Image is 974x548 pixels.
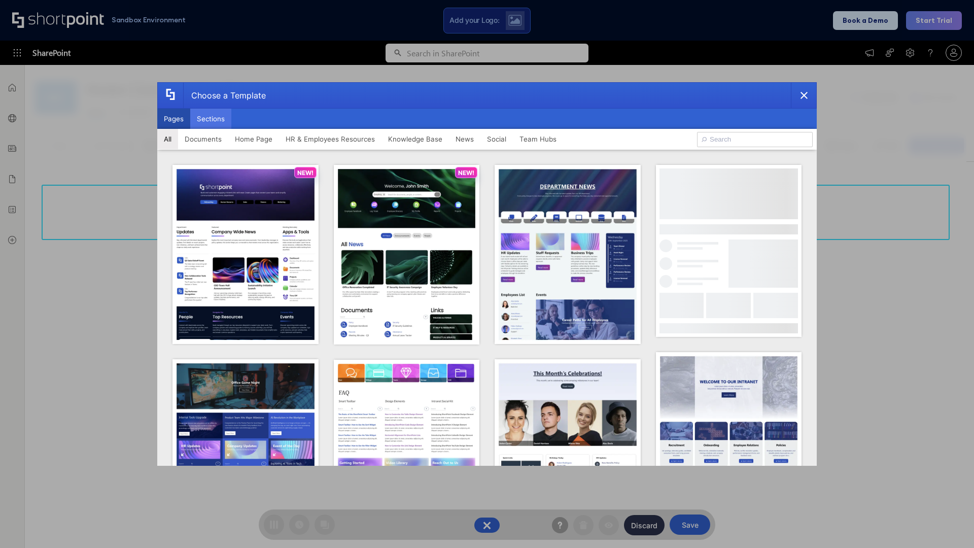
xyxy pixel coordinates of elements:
[923,499,974,548] iframe: Chat Widget
[157,82,817,466] div: template selector
[513,129,563,149] button: Team Hubs
[458,169,474,177] p: NEW!
[480,129,513,149] button: Social
[279,129,381,149] button: HR & Employees Resources
[297,169,314,177] p: NEW!
[697,132,813,147] input: Search
[178,129,228,149] button: Documents
[190,109,231,129] button: Sections
[381,129,449,149] button: Knowledge Base
[157,109,190,129] button: Pages
[228,129,279,149] button: Home Page
[183,83,266,108] div: Choose a Template
[157,129,178,149] button: All
[449,129,480,149] button: News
